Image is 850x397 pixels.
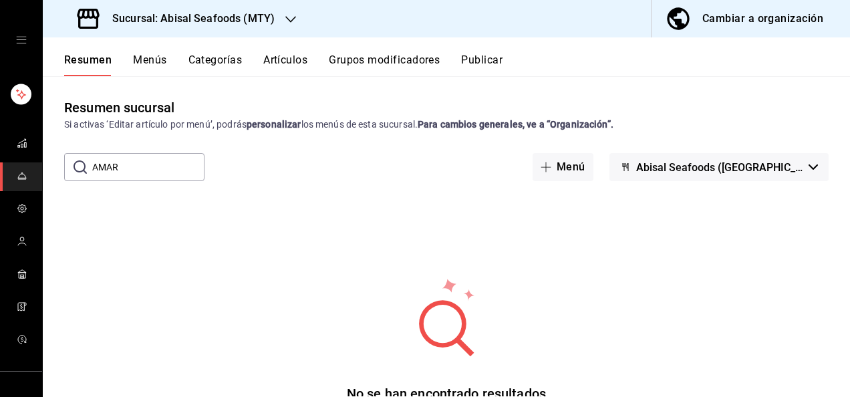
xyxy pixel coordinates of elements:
[263,53,307,76] button: Artículos
[461,53,503,76] button: Publicar
[702,9,823,28] div: Cambiar a organización
[329,53,440,76] button: Grupos modificadores
[636,161,803,174] span: Abisal Seafoods ([GEOGRAPHIC_DATA])
[92,154,204,180] input: Buscar menú
[64,53,112,76] button: Resumen
[64,118,829,132] div: Si activas ‘Editar artículo por menú’, podrás los menús de esta sucursal.
[533,153,593,181] button: Menú
[64,53,850,76] div: navigation tabs
[64,98,174,118] div: Resumen sucursal
[247,119,301,130] strong: personalizar
[609,153,829,181] button: Abisal Seafoods ([GEOGRAPHIC_DATA])
[133,53,166,76] button: Menús
[418,119,613,130] strong: Para cambios generales, ve a “Organización”.
[102,11,275,27] h3: Sucursal: Abisal Seafoods (MTY)
[16,35,27,45] button: open drawer
[188,53,243,76] button: Categorías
